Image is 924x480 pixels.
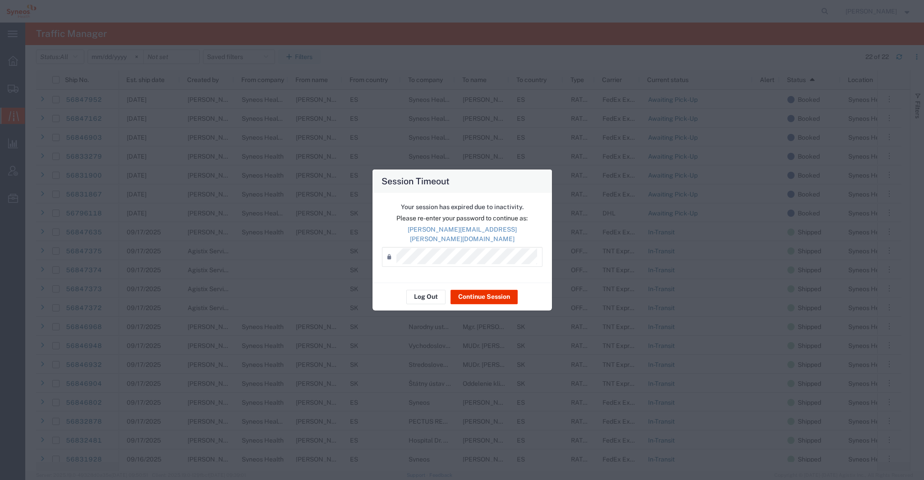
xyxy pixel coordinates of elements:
button: Log Out [406,290,446,304]
h4: Session Timeout [382,174,450,187]
button: Continue Session [451,290,518,304]
p: Your session has expired due to inactivity. [382,202,542,212]
p: [PERSON_NAME][EMAIL_ADDRESS][PERSON_NAME][DOMAIN_NAME] [382,225,542,244]
p: Please re-enter your password to continue as: [382,214,542,223]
